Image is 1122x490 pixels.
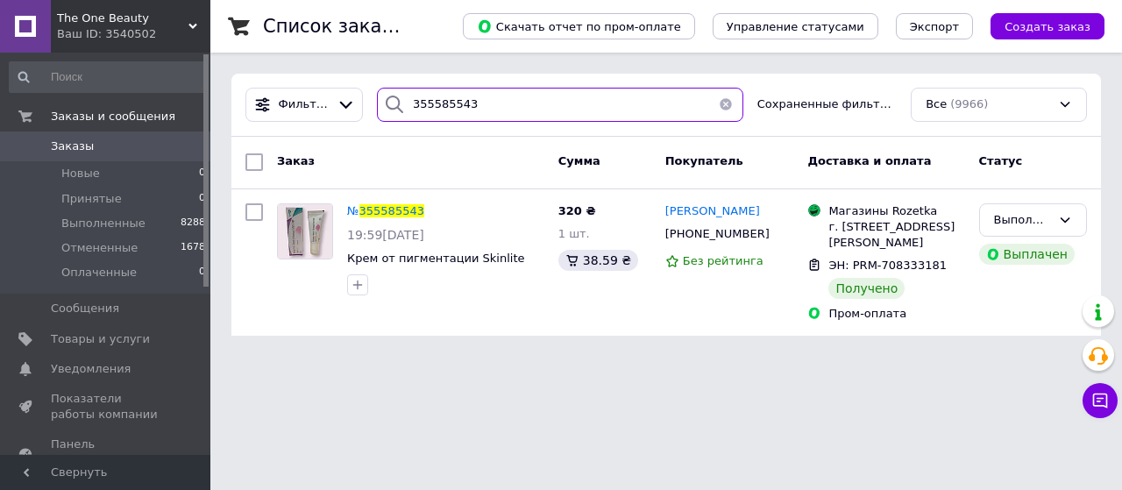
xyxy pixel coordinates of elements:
[665,204,760,217] span: [PERSON_NAME]
[9,61,207,93] input: Поиск
[199,191,205,207] span: 0
[51,109,175,124] span: Заказы и сообщения
[347,204,359,217] span: №
[991,13,1104,39] button: Создать заказ
[973,19,1104,32] a: Создать заказ
[727,20,864,33] span: Управление статусами
[950,97,988,110] span: (9966)
[828,203,964,219] div: Магазины Rozetka
[51,437,162,468] span: Панель управления
[994,211,1051,230] div: Выполнен
[61,216,146,231] span: Выполненные
[57,11,188,26] span: The One Beauty
[558,227,590,240] span: 1 шт.
[347,204,424,217] a: №355585543
[477,18,681,34] span: Скачать отчет по пром-оплате
[181,240,205,256] span: 1678
[377,88,743,122] input: Поиск по номеру заказа, ФИО покупателя, номеру телефона, Email, номеру накладной
[979,244,1075,265] div: Выплачен
[979,154,1023,167] span: Статус
[51,301,119,316] span: Сообщения
[828,278,905,299] div: Получено
[199,265,205,281] span: 0
[51,391,162,423] span: Показатели работы компании
[61,166,100,181] span: Новые
[757,96,897,113] span: Сохраненные фильтры:
[199,166,205,181] span: 0
[61,240,138,256] span: Отмененные
[558,250,638,271] div: 38.59 ₴
[359,204,424,217] span: 355585543
[277,203,333,259] a: Фото товару
[926,96,947,113] span: Все
[278,204,332,259] img: Фото товару
[713,13,878,39] button: Управление статусами
[463,13,695,39] button: Скачать отчет по пром-оплате
[51,361,131,377] span: Уведомления
[51,331,150,347] span: Товары и услуги
[558,154,600,167] span: Сумма
[807,154,931,167] span: Доставка и оплата
[347,228,424,242] span: 19:59[DATE]
[1005,20,1090,33] span: Создать заказ
[57,26,210,42] div: Ваш ID: 3540502
[896,13,973,39] button: Экспорт
[683,254,763,267] span: Без рейтинга
[665,227,770,240] span: [PHONE_NUMBER]
[828,259,947,272] span: ЭН: PRM-708333181
[1083,383,1118,418] button: Чат с покупателем
[665,154,743,167] span: Покупатель
[665,203,760,220] a: [PERSON_NAME]
[558,204,596,217] span: 320 ₴
[828,219,964,251] div: г. [STREET_ADDRESS][PERSON_NAME]
[181,216,205,231] span: 8288
[910,20,959,33] span: Экспорт
[61,191,122,207] span: Принятые
[708,88,743,122] button: Очистить
[277,154,315,167] span: Заказ
[347,252,525,265] a: Крем от пигментации Skinlite
[828,306,964,322] div: Пром-оплата
[263,16,414,37] h1: Список заказов
[61,265,137,281] span: Оплаченные
[51,138,94,154] span: Заказы
[279,96,330,113] span: Фильтры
